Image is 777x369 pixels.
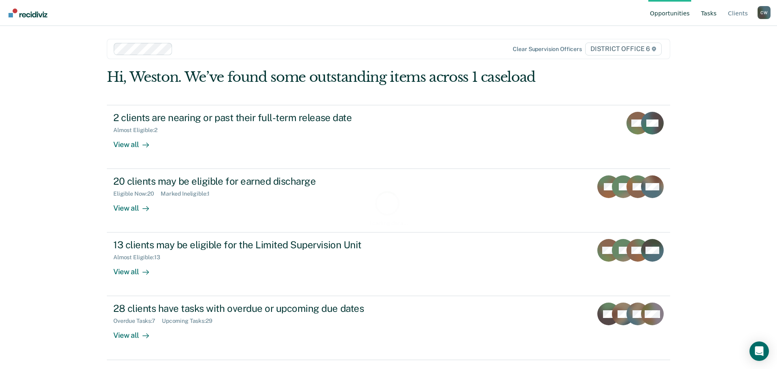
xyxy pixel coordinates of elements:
[758,6,771,19] button: Profile dropdown button
[8,9,47,17] img: Recidiviz
[758,6,771,19] div: C W
[513,46,582,53] div: Clear supervision officers
[749,341,769,361] div: Open Intercom Messenger
[585,43,662,55] span: DISTRICT OFFICE 6
[369,220,408,227] div: Loading data...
